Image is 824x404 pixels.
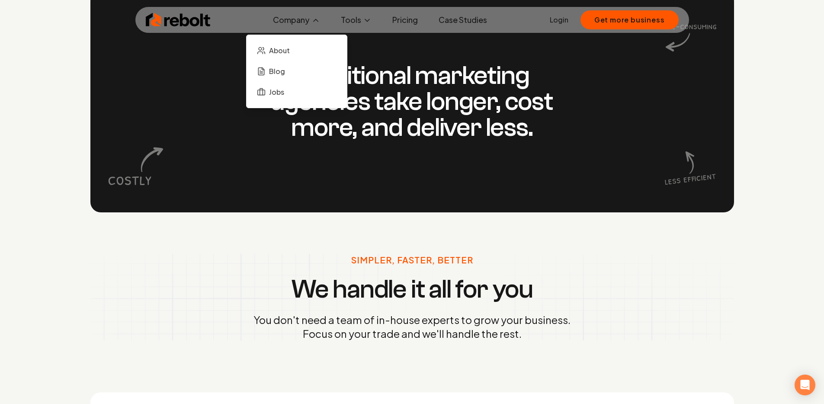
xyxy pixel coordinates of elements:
a: Blog [253,63,340,80]
p: You don't need a team of in-house experts to grow your business. Focus on your trade and we'll ha... [253,313,571,340]
div: Open Intercom Messenger [795,375,815,395]
span: Blog [269,66,285,77]
h3: Traditional marketing agencies take longer, cost more, and deliver less. [246,63,578,141]
button: Get more business [580,10,679,29]
a: Jobs [253,83,340,101]
img: Rebolt Logo [146,11,211,29]
a: Pricing [385,11,425,29]
h3: We handle it all for you [291,276,533,302]
button: Company [266,11,327,29]
a: About [253,42,340,59]
a: Case Studies [432,11,494,29]
p: Simpler, Faster, Better [351,254,473,266]
span: Jobs [269,87,284,97]
button: Tools [334,11,378,29]
a: Login [550,15,568,25]
span: About [269,45,290,56]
